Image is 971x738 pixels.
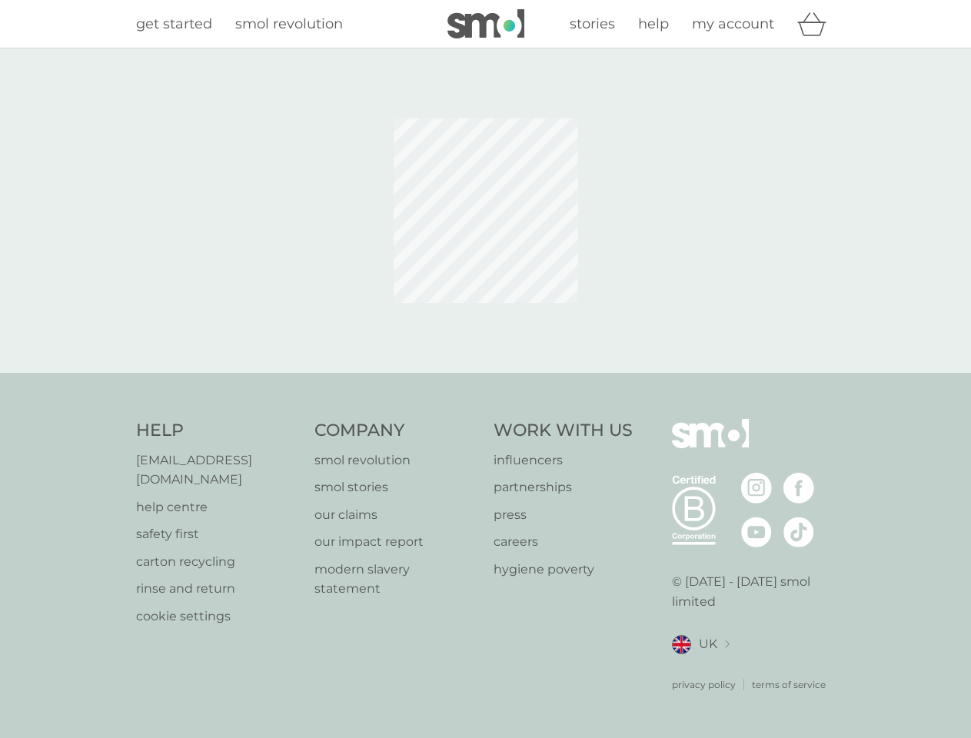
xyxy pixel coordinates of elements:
[136,552,300,572] a: carton recycling
[699,634,717,654] span: UK
[638,15,669,32] span: help
[692,15,774,32] span: my account
[783,517,814,547] img: visit the smol Tiktok page
[136,607,300,627] a: cookie settings
[136,450,300,490] a: [EMAIL_ADDRESS][DOMAIN_NAME]
[494,419,633,443] h4: Work With Us
[672,572,836,611] p: © [DATE] - [DATE] smol limited
[672,635,691,654] img: UK flag
[725,640,730,649] img: select a new location
[494,560,633,580] a: hygiene poverty
[570,15,615,32] span: stories
[136,13,212,35] a: get started
[314,450,478,470] a: smol revolution
[136,497,300,517] a: help centre
[570,13,615,35] a: stories
[447,9,524,38] img: smol
[741,517,772,547] img: visit the smol Youtube page
[136,15,212,32] span: get started
[235,15,343,32] span: smol revolution
[494,532,633,552] a: careers
[638,13,669,35] a: help
[136,579,300,599] a: rinse and return
[692,13,774,35] a: my account
[741,473,772,504] img: visit the smol Instagram page
[136,524,300,544] a: safety first
[314,505,478,525] a: our claims
[752,677,826,692] a: terms of service
[672,677,736,692] a: privacy policy
[314,532,478,552] a: our impact report
[494,450,633,470] a: influencers
[494,505,633,525] a: press
[797,8,836,39] div: basket
[314,477,478,497] a: smol stories
[494,477,633,497] a: partnerships
[672,419,749,471] img: smol
[136,419,300,443] h4: Help
[314,560,478,599] a: modern slavery statement
[235,13,343,35] a: smol revolution
[314,419,478,443] h4: Company
[783,473,814,504] img: visit the smol Facebook page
